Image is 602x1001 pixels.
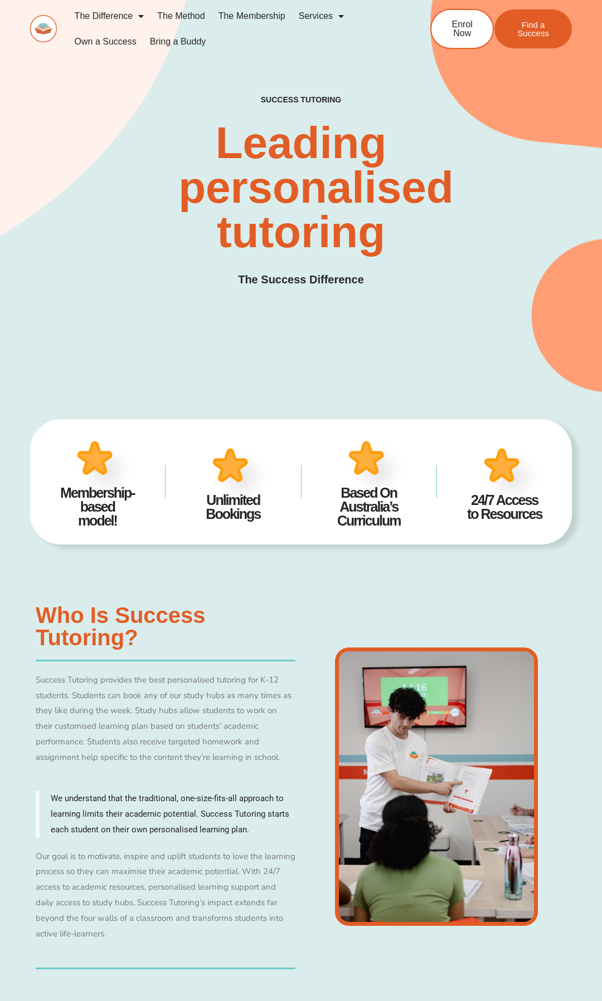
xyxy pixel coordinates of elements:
a: Enrol Now [430,9,494,49]
h4: SUCCESS TUTORING​ [221,95,381,105]
a: Services [292,3,351,29]
nav: Menu [68,3,400,55]
h3: The Success Difference [238,271,364,288]
h4: 24/7 Access to Resources [454,493,556,521]
h4: Unlimited Bookings [182,493,284,521]
p: Success Tutoring provides the best personalised tutoring for K-12 students. Students can book any... [36,673,295,766]
a: The Method [151,3,211,29]
h3: Who is Success Tutoring? [36,604,295,649]
a: Own a Success [68,29,143,55]
h2: Leading personalised tutoring [178,121,424,254]
p: We understand that the traditional, one-size-fits-all approach to learning limits their academic ... [51,791,295,838]
h4: Membership-based model! [46,486,148,528]
a: Find a Success [494,9,572,48]
a: Bring a Buddy [143,29,213,55]
a: The Membership [212,3,292,29]
span: Find a Success [511,21,555,37]
a: The Difference [68,3,151,29]
h4: Based On Australia’s Curriculum [318,486,420,528]
span: Enrol Now [448,20,476,38]
p: Our goal is to motivate, inspire and uplift students to love the learning process so they can max... [36,849,295,942]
